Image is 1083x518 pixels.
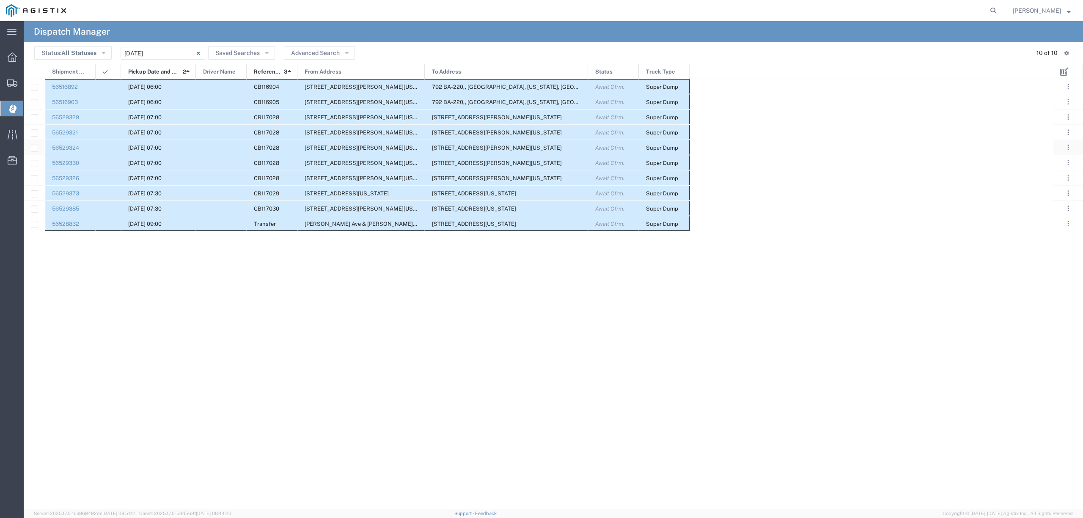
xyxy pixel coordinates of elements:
span: Truck Type [646,64,675,79]
span: Pickup Date and Time [128,64,180,79]
span: Super Dump [646,206,678,212]
span: . . . [1067,203,1069,214]
span: 08/19/2025, 07:00 [128,175,162,181]
span: CB117028 [254,145,279,151]
span: Transfer [254,221,276,227]
span: 792 BA-220,, Walnut Grove, California, United States [432,84,618,90]
h4: Dispatch Manager [34,21,110,42]
span: 2 [183,64,186,79]
span: CB117028 [254,175,279,181]
span: 08/19/2025, 06:00 [128,99,162,105]
span: CB116904 [254,84,279,90]
span: Await Cfrm. [595,84,624,90]
a: 56529373 [52,190,79,197]
span: Await Cfrm. [595,99,624,105]
span: [DATE] 09:51:12 [102,511,135,516]
span: Client: 2025.17.0-5dd568f [139,511,231,516]
span: Await Cfrm. [595,206,624,212]
span: Status [595,64,613,79]
span: . . . [1067,82,1069,92]
a: 56528832 [52,221,79,227]
span: Await Cfrm. [595,175,624,181]
button: ... [1062,218,1074,230]
button: ... [1062,126,1074,138]
span: 2226 Veatch St, Oroville, California, 95965, United States [305,129,434,136]
button: ... [1062,203,1074,214]
span: 11501 Florin Rd, Sacramento, California, 95830, United States [305,84,434,90]
span: All Statuses [61,49,96,56]
span: . . . [1067,97,1069,107]
span: 792 BA-220,, Walnut Grove, California, United States [432,99,618,105]
span: 2226 Veatch St, Oroville, California, 95965, United States [305,175,434,181]
span: Reference [254,64,281,79]
span: . . . [1067,112,1069,122]
span: 3 [284,64,288,79]
a: 56529385 [52,206,79,212]
a: 56529321 [52,129,78,136]
span: 08/19/2025, 09:00 [128,221,162,227]
span: 2226 Veatch St, Oroville, California, 95965, United States [305,114,434,121]
button: Status:All Statuses [34,46,112,60]
span: 2226 Veatch St, Oroville, California, 95965, United States [305,145,434,151]
span: Await Cfrm. [595,129,624,136]
button: ... [1062,172,1074,184]
span: . . . [1067,158,1069,168]
span: Await Cfrm. [595,145,624,151]
span: . . . [1067,188,1069,198]
span: 08/19/2025, 07:00 [128,160,162,166]
span: CB117030 [254,206,279,212]
button: ... [1062,96,1074,108]
span: CB117028 [254,114,279,121]
span: 5365 Clark Rd, Paradise, California, 95969, United States [432,145,562,151]
button: ... [1062,142,1074,153]
span: CB117028 [254,129,279,136]
button: [PERSON_NAME] [1012,5,1071,16]
span: Super Dump [646,114,678,121]
span: From Address [305,64,341,79]
a: 56516892 [52,84,78,90]
button: Advanced Search [284,46,355,60]
span: 5798 State Hwy 36, Carlotta, California, 95528, United States [305,206,434,212]
span: 5365 Clark Rd, Paradise, California, 95969, United States [432,175,562,181]
span: 780 Diamond Ave, Red Bluff, California, 96080, United States [432,190,516,197]
span: Super Dump [646,99,678,105]
a: 56529330 [52,160,79,166]
span: 08/19/2025, 07:00 [128,145,162,151]
span: 08/19/2025, 07:30 [128,190,162,197]
span: Lorretta Ayala [1013,6,1061,15]
a: Support [454,511,476,516]
span: To Address [432,64,461,79]
span: Super Dump [646,175,678,181]
span: . . . [1067,143,1069,153]
span: 08/19/2025, 06:00 [128,84,162,90]
span: 11501 Florin Rd, Sacramento, California, 95830, United States [305,99,434,105]
span: 10936 Iron Mountain Road, Redding, California, 96001, United States [305,190,389,197]
a: Feedback [475,511,497,516]
img: logo [6,4,66,17]
span: 5365 Clark Rd, Paradise, California, 95969, United States [432,160,562,166]
span: Copyright © [DATE]-[DATE] Agistix Inc., All Rights Reserved [943,510,1073,517]
span: Await Cfrm. [595,221,624,227]
span: Super Dump [646,145,678,151]
span: Super Dump [646,221,678,227]
span: 08/19/2025, 07:00 [128,129,162,136]
span: Server: 2025.17.0-16a969492de [34,511,135,516]
a: 56529326 [52,175,79,181]
span: . . . [1067,127,1069,137]
span: Await Cfrm. [595,190,624,197]
span: . . . [1067,219,1069,229]
span: Await Cfrm. [595,114,624,121]
button: ... [1062,81,1074,93]
span: De Wolf Ave & E. Donner Ave, Clovis, California, United States [305,221,497,227]
span: 5365 Clark Rd, Paradise, California, 95969, United States [432,114,562,121]
div: 10 of 10 [1036,49,1058,58]
span: Super Dump [646,129,678,136]
span: 780 Diamond Ave, Red Bluff, California, 96080, United States [432,206,516,212]
button: ... [1062,157,1074,169]
a: 56529324 [52,145,79,151]
button: ... [1062,111,1074,123]
span: . . . [1067,173,1069,183]
span: Super Dump [646,190,678,197]
a: 56516903 [52,99,78,105]
span: 308 W Alluvial Ave, Clovis, California, 93611, United States [432,221,516,227]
